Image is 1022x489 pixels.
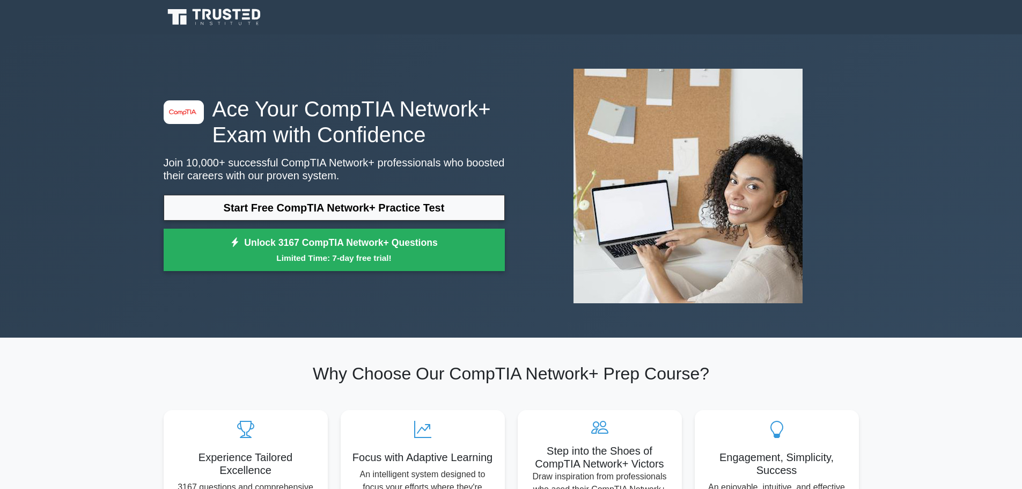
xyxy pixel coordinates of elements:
[164,229,505,272] a: Unlock 3167 CompTIA Network+ QuestionsLimited Time: 7-day free trial!
[526,444,673,470] h5: Step into the Shoes of CompTIA Network+ Victors
[703,451,850,477] h5: Engagement, Simplicity, Success
[164,96,505,148] h1: Ace Your CompTIA Network+ Exam with Confidence
[164,156,505,182] p: Join 10,000+ successful CompTIA Network+ professionals who boosted their careers with our proven ...
[164,195,505,221] a: Start Free CompTIA Network+ Practice Test
[172,451,319,477] h5: Experience Tailored Excellence
[177,252,491,264] small: Limited Time: 7-day free trial!
[164,363,859,384] h2: Why Choose Our CompTIA Network+ Prep Course?
[349,451,496,464] h5: Focus with Adaptive Learning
